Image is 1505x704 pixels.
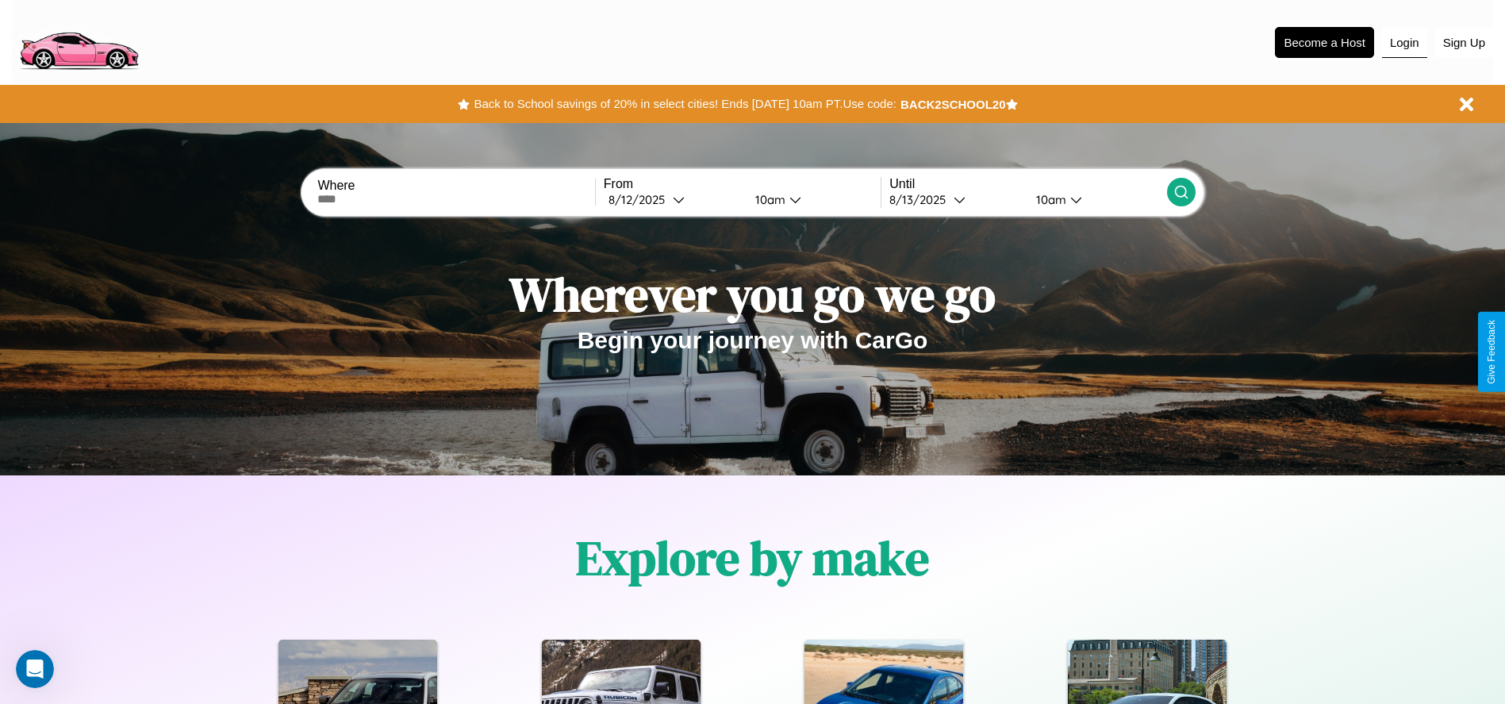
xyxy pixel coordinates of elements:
button: Become a Host [1275,27,1374,58]
label: Until [889,177,1166,191]
button: 10am [1023,191,1167,208]
img: logo [12,8,145,74]
div: Give Feedback [1486,320,1497,384]
iframe: Intercom live chat [16,650,54,688]
h1: Explore by make [576,525,929,591]
label: Where [317,179,594,193]
button: Back to School savings of 20% in select cities! Ends [DATE] 10am PT.Use code: [470,93,900,115]
button: Sign Up [1435,28,1493,57]
label: From [604,177,881,191]
b: BACK2SCHOOL20 [900,98,1006,111]
div: 8 / 12 / 2025 [609,192,673,207]
div: 10am [747,192,789,207]
button: 10am [743,191,881,208]
button: Login [1382,28,1427,58]
button: 8/12/2025 [604,191,743,208]
div: 8 / 13 / 2025 [889,192,954,207]
div: 10am [1028,192,1070,207]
